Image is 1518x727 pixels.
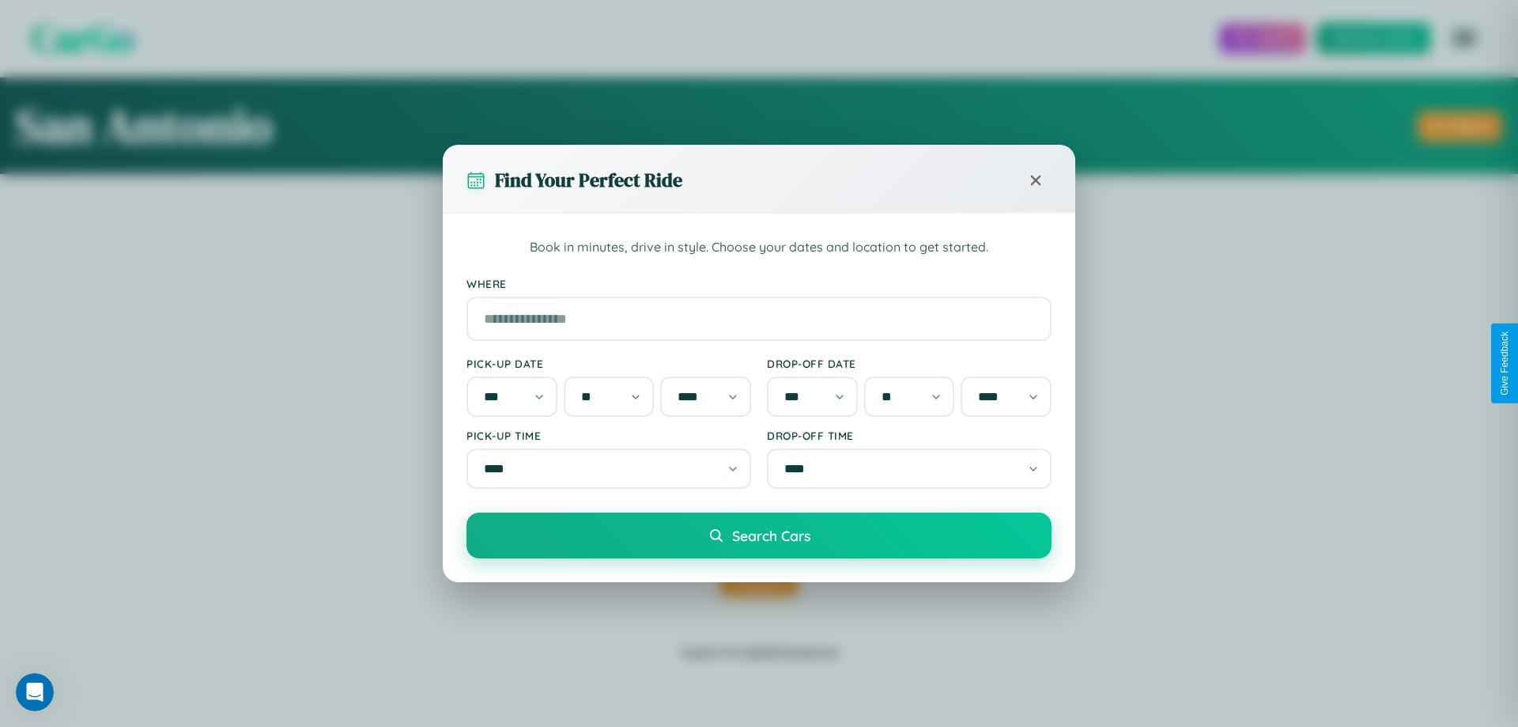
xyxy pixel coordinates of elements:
[732,527,810,544] span: Search Cars
[466,357,751,370] label: Pick-up Date
[466,429,751,442] label: Pick-up Time
[767,357,1052,370] label: Drop-off Date
[466,237,1052,258] p: Book in minutes, drive in style. Choose your dates and location to get started.
[495,167,682,193] h3: Find Your Perfect Ride
[466,277,1052,290] label: Where
[767,429,1052,442] label: Drop-off Time
[466,513,1052,559] button: Search Cars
